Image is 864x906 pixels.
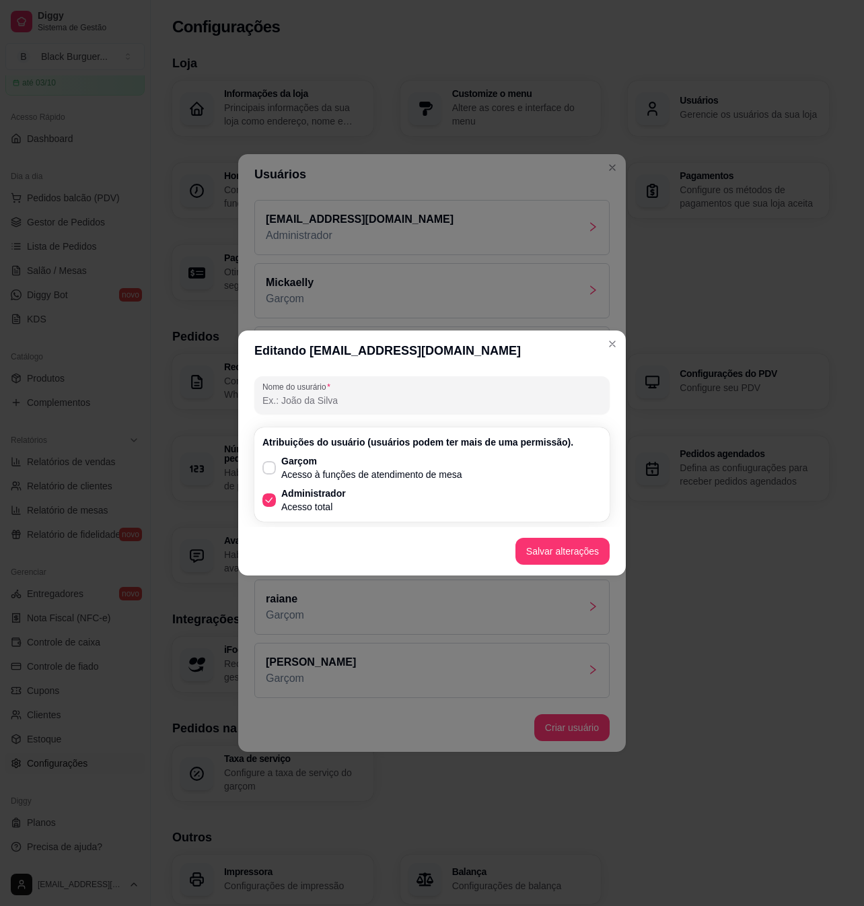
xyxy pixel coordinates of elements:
p: Atribuições do usuário (usuários podem ter mais de uma permissão). [262,435,602,449]
p: Acesso total [281,500,346,514]
input: Nome do usurário [262,394,602,407]
button: Salvar alterações [515,538,610,565]
p: Acesso à funções de atendimento de mesa [281,468,462,481]
label: Nome do usurário [262,381,335,392]
header: Editando [EMAIL_ADDRESS][DOMAIN_NAME] [238,330,626,371]
p: Garçom [281,454,462,468]
p: Administrador [281,487,346,500]
button: Close [602,333,623,355]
